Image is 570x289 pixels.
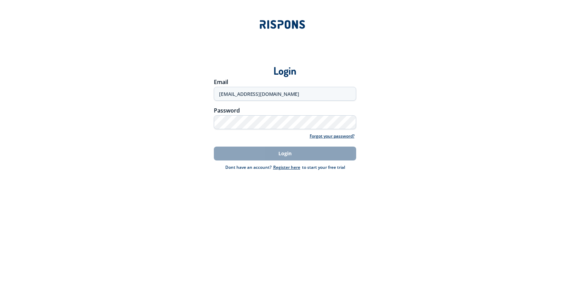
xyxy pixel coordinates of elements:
[271,164,302,170] a: Register here
[214,108,356,113] div: Password
[308,133,356,140] a: Forgot your password?
[214,79,356,85] div: Email
[271,164,345,171] div: to start your free trial
[47,53,523,77] div: Login
[225,164,271,171] div: Dont have an account?
[214,87,356,101] input: Enter your email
